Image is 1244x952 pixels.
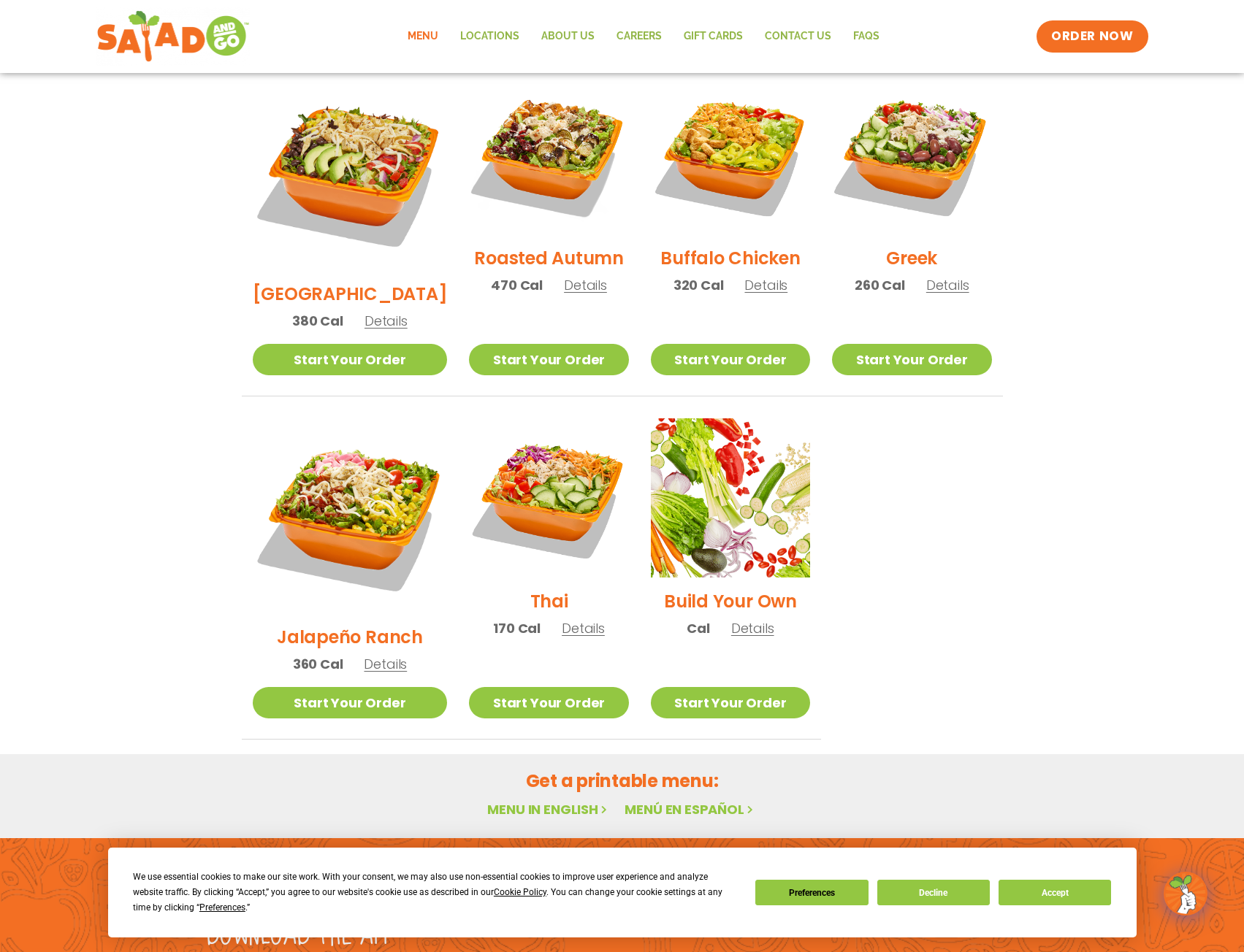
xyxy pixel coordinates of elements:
span: 470 Cal [491,275,543,295]
span: 380 Cal [292,311,343,331]
a: Start Your Order [651,687,810,718]
div: Cookie Consent Prompt [108,848,1137,937]
a: ORDER NOW [1037,20,1148,53]
h2: Buffalo Chicken [660,245,800,271]
span: ORDER NOW [1051,28,1133,45]
h2: Build Your Own [664,588,797,614]
img: Product photo for Greek Salad [832,75,991,234]
a: Start Your Order [469,344,628,375]
a: Menu [397,20,449,53]
a: Start Your Order [253,344,448,375]
span: Cookie Policy [494,887,546,897]
span: 320 Cal [673,275,724,295]
img: Product photo for Jalapeño Ranch Salad [253,418,448,613]
a: GIFT CARDS [673,20,754,53]
h2: Roasted Autumn [474,245,624,271]
img: wpChatIcon [1165,873,1206,914]
a: Careers [606,20,673,53]
a: Start Your Order [651,344,810,375]
img: Product photo for Buffalo Chicken Salad [651,75,810,234]
span: Cal [687,618,709,638]
a: FAQs [842,20,890,53]
h2: Greek [886,245,937,271]
img: Product photo for Thai Salad [469,418,628,577]
span: Details [731,619,774,637]
span: Details [562,619,605,637]
span: Details [364,655,407,673]
span: Details [365,312,408,330]
h2: [GEOGRAPHIC_DATA] [253,281,448,307]
span: Preferences [199,902,245,913]
span: 170 Cal [493,618,541,638]
img: Product photo for Build Your Own [651,418,810,577]
button: Accept [999,880,1111,905]
h2: Jalapeño Ranch [277,624,423,650]
button: Preferences [755,880,868,905]
div: We use essential cookies to make our site work. With your consent, we may also use non-essential ... [133,870,738,915]
a: Menú en español [625,800,756,818]
nav: Menu [397,20,890,53]
button: Decline [877,880,990,905]
h2: Get a printable menu: [242,768,1003,794]
a: Start Your Order [832,344,991,375]
a: Locations [449,20,530,53]
img: Product photo for BBQ Ranch Salad [253,75,448,270]
span: Details [744,276,787,294]
img: Product photo for Roasted Autumn Salad [469,75,628,234]
span: 260 Cal [855,275,905,295]
a: Start Your Order [253,687,448,718]
img: new-SAG-logo-768×292 [96,7,251,66]
h2: Thai [530,588,568,614]
span: Details [564,276,607,294]
span: 360 Cal [293,654,343,674]
a: Menu in English [487,800,610,818]
a: About Us [530,20,606,53]
span: Details [926,276,969,294]
a: Contact Us [754,20,842,53]
a: Start Your Order [469,687,628,718]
